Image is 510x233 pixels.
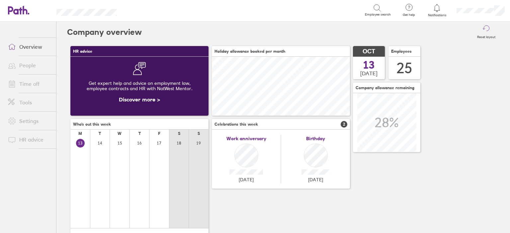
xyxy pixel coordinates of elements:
[473,22,499,43] button: Reset layout
[73,49,92,54] span: HR advice
[3,96,56,109] a: Tools
[363,60,375,70] span: 13
[138,131,141,136] div: T
[341,121,347,128] span: 2
[214,49,285,54] span: Holiday allowance booked per month
[308,177,323,182] span: [DATE]
[3,77,56,90] a: Time off
[158,131,160,136] div: F
[73,122,111,127] span: Who's out this week
[360,70,378,76] span: [DATE]
[76,75,203,96] div: Get expert help and advice on employment law, employee contracts and HR with NatWest Mentor.
[119,96,160,103] a: Discover more >
[3,133,56,146] a: HR advice
[365,13,391,17] span: Employee search
[99,131,101,136] div: T
[198,131,200,136] div: S
[214,122,258,127] span: Celebrations this week
[226,136,266,141] span: Work anniversary
[78,131,82,136] div: M
[426,13,448,17] span: Notifications
[3,59,56,72] a: People
[3,114,56,128] a: Settings
[398,13,420,17] span: Get help
[118,131,122,136] div: W
[3,40,56,53] a: Overview
[396,60,412,77] div: 25
[363,48,375,55] span: OCT
[67,22,142,43] h2: Company overview
[306,136,325,141] span: Birthday
[178,131,180,136] div: S
[239,177,254,182] span: [DATE]
[426,3,448,17] a: Notifications
[391,49,412,54] span: Employees
[473,33,499,39] label: Reset layout
[356,86,414,90] span: Company allowance remaining
[135,7,152,13] div: Search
